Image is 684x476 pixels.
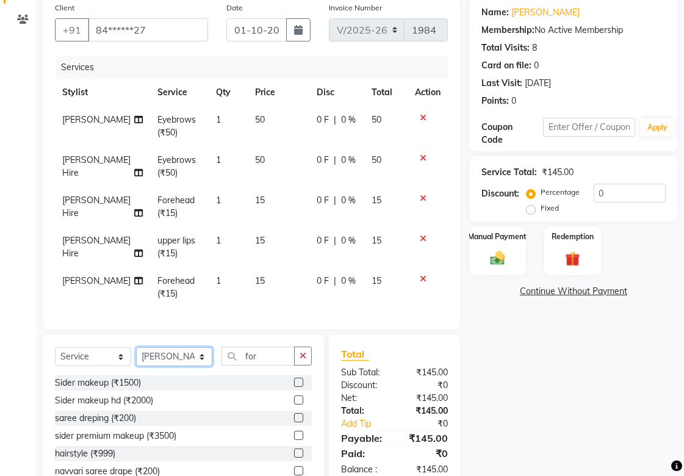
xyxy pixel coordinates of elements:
[395,379,458,392] div: ₹0
[216,235,221,246] span: 1
[481,121,543,146] div: Coupon Code
[481,24,666,37] div: No Active Membership
[341,194,356,207] span: 0 %
[255,114,265,125] span: 50
[317,234,329,247] span: 0 F
[332,446,395,461] div: Paid:
[157,114,196,138] span: Eyebrows (₹50)
[255,195,265,206] span: 15
[62,275,131,286] span: [PERSON_NAME]
[332,417,405,430] a: Add Tip
[317,154,329,167] span: 0 F
[472,285,675,298] a: Continue Without Payment
[332,405,395,417] div: Total:
[334,154,336,167] span: |
[481,187,519,200] div: Discount:
[405,417,457,430] div: ₹0
[541,187,580,198] label: Percentage
[55,394,153,407] div: Sider makeup hd (₹2000)
[62,154,131,178] span: [PERSON_NAME] Hire
[309,79,364,106] th: Disc
[157,275,195,299] span: Forehead (₹15)
[332,463,395,476] div: Balance :
[55,2,74,13] label: Client
[55,377,141,389] div: Sider makeup (₹1500)
[341,234,356,247] span: 0 %
[221,347,295,366] input: Search or Scan
[216,275,221,286] span: 1
[395,463,458,476] div: ₹145.00
[395,392,458,405] div: ₹145.00
[248,79,309,106] th: Price
[55,18,89,41] button: +91
[332,366,395,379] div: Sub Total:
[543,118,635,137] input: Enter Offer / Coupon Code
[408,79,448,106] th: Action
[532,41,537,54] div: 8
[216,195,221,206] span: 1
[341,275,356,287] span: 0 %
[334,114,336,126] span: |
[395,405,458,417] div: ₹145.00
[511,6,580,19] a: [PERSON_NAME]
[395,431,458,445] div: ₹145.00
[552,231,594,242] label: Redemption
[481,24,535,37] div: Membership:
[62,114,131,125] span: [PERSON_NAME]
[317,194,329,207] span: 0 F
[341,154,356,167] span: 0 %
[372,275,381,286] span: 15
[372,235,381,246] span: 15
[226,2,243,13] label: Date
[88,18,208,41] input: Search by Name/Mobile/Email/Code
[255,154,265,165] span: 50
[525,77,551,90] div: [DATE]
[334,194,336,207] span: |
[55,79,150,106] th: Stylist
[395,366,458,379] div: ₹145.00
[209,79,248,106] th: Qty
[481,41,530,54] div: Total Visits:
[481,95,509,107] div: Points:
[332,392,395,405] div: Net:
[640,118,675,137] button: Apply
[55,412,136,425] div: saree dreping (₹200)
[372,195,381,206] span: 15
[332,431,395,445] div: Payable:
[534,59,539,72] div: 0
[341,114,356,126] span: 0 %
[395,446,458,461] div: ₹0
[481,6,509,19] div: Name:
[55,447,115,460] div: hairstyle (₹999)
[157,235,195,259] span: upper lips (₹15)
[334,275,336,287] span: |
[56,56,457,79] div: Services
[481,166,537,179] div: Service Total:
[364,79,408,106] th: Total
[511,95,516,107] div: 0
[216,154,221,165] span: 1
[372,154,381,165] span: 50
[255,275,265,286] span: 15
[157,195,195,218] span: Forehead (₹15)
[469,231,527,242] label: Manual Payment
[317,275,329,287] span: 0 F
[561,250,585,268] img: _gift.svg
[55,430,176,442] div: sider premium makeup (₹3500)
[334,234,336,247] span: |
[216,114,221,125] span: 1
[341,348,369,361] span: Total
[542,166,574,179] div: ₹145.00
[332,379,395,392] div: Discount:
[62,235,131,259] span: [PERSON_NAME] Hire
[481,59,531,72] div: Card on file:
[157,154,196,178] span: Eyebrows (₹50)
[329,2,382,13] label: Invoice Number
[481,77,522,90] div: Last Visit:
[541,203,559,214] label: Fixed
[317,114,329,126] span: 0 F
[150,79,209,106] th: Service
[62,195,131,218] span: [PERSON_NAME] Hire
[255,235,265,246] span: 15
[372,114,381,125] span: 50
